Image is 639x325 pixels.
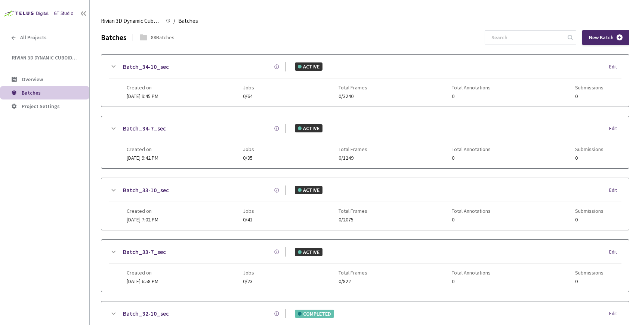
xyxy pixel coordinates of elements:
span: [DATE] 9:45 PM [127,93,158,99]
span: Total Annotations [452,85,491,91]
span: Total Annotations [452,270,491,276]
span: Rivian 3D Dynamic Cuboids[2024-25] [12,55,79,61]
input: Search [487,31,567,44]
div: ACTIVE [295,124,322,132]
span: Jobs [243,85,254,91]
span: 0/3240 [339,93,367,99]
a: Batch_32-10_sec [123,309,169,318]
span: Total Annotations [452,146,491,152]
span: 0 [452,93,491,99]
div: Edit [609,187,621,194]
span: New Batch [589,34,614,41]
span: Jobs [243,270,254,276]
div: Edit [609,63,621,71]
span: [DATE] 7:02 PM [127,216,158,223]
div: Batches [101,32,127,43]
span: All Projects [20,34,47,41]
span: 0/41 [243,217,254,223]
span: 0/35 [243,155,254,161]
span: Submissions [575,208,603,214]
div: 88 Batches [151,34,175,41]
span: Batches [22,89,41,96]
div: Batch_33-10_secACTIVEEditCreated on[DATE] 7:02 PMJobs0/41Total Frames0/2075Total Annotations0Subm... [101,178,629,230]
div: Edit [609,125,621,132]
span: Submissions [575,85,603,91]
span: Submissions [575,146,603,152]
span: 0 [575,279,603,284]
span: 0 [452,155,491,161]
span: Created on [127,208,158,214]
span: Total Frames [339,146,367,152]
span: Created on [127,146,158,152]
li: / [173,16,175,25]
div: Batch_34-10_secACTIVEEditCreated on[DATE] 9:45 PMJobs0/64Total Frames0/3240Total Annotations0Subm... [101,55,629,107]
span: 0/822 [339,279,367,284]
span: Jobs [243,146,254,152]
span: Batches [178,16,198,25]
div: ACTIVE [295,186,322,194]
div: COMPLETED [295,310,334,318]
div: GT Studio [54,10,74,17]
span: 0 [575,217,603,223]
span: Total Frames [339,85,367,91]
span: 0/1249 [339,155,367,161]
span: Jobs [243,208,254,214]
span: Project Settings [22,103,60,110]
span: 0/2075 [339,217,367,223]
div: Batch_33-7_secACTIVEEditCreated on[DATE] 6:58 PMJobs0/23Total Frames0/822Total Annotations0Submis... [101,240,629,292]
span: Total Frames [339,270,367,276]
span: 0/23 [243,279,254,284]
div: Batch_34-7_secACTIVEEditCreated on[DATE] 9:42 PMJobs0/35Total Frames0/1249Total Annotations0Submi... [101,116,629,168]
span: 0 [575,93,603,99]
span: 0 [575,155,603,161]
span: [DATE] 9:42 PM [127,154,158,161]
a: Batch_33-10_sec [123,186,169,195]
span: [DATE] 6:58 PM [127,278,158,285]
a: Batch_34-10_sec [123,62,169,71]
span: Submissions [575,270,603,276]
span: Rivian 3D Dynamic Cuboids[2024-25] [101,16,161,25]
a: Batch_33-7_sec [123,247,166,257]
div: Edit [609,248,621,256]
span: Created on [127,85,158,91]
span: Total Frames [339,208,367,214]
a: Batch_34-7_sec [123,124,166,133]
div: ACTIVE [295,62,322,71]
span: 0 [452,217,491,223]
span: 0/64 [243,93,254,99]
span: 0 [452,279,491,284]
span: Created on [127,270,158,276]
div: Edit [609,310,621,318]
div: ACTIVE [295,248,322,256]
span: Overview [22,76,43,83]
span: Total Annotations [452,208,491,214]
